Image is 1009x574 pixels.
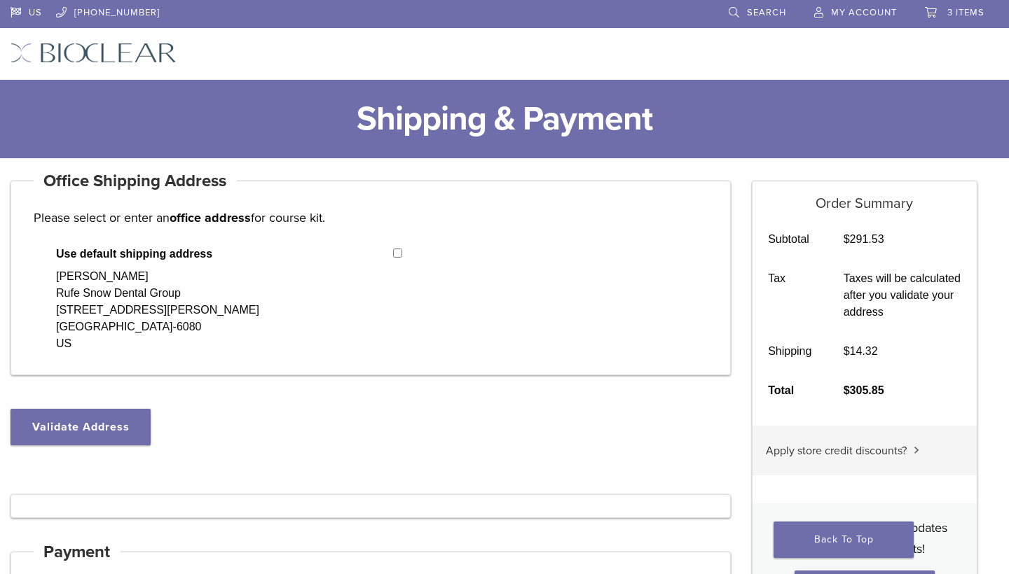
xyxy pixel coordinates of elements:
button: Validate Address [11,409,151,445]
span: 3 items [947,7,984,18]
img: caret.svg [914,447,919,454]
span: Apply store credit discounts? [766,444,907,458]
h4: Payment [34,535,121,569]
p: Please select or enter an for course kit. [34,207,708,228]
h5: Order Summary [753,181,977,212]
th: Tax [753,259,828,332]
span: $ [844,233,850,245]
th: Total [753,371,828,410]
h4: Office Shipping Address [34,164,237,198]
a: Back To Top [774,521,914,558]
strong: office address [170,210,251,225]
span: My Account [831,7,897,18]
span: Sign me up for news updates and product discounts! [787,520,947,556]
th: Subtotal [753,220,828,259]
bdi: 291.53 [844,233,884,245]
span: Use default shipping address [56,246,393,262]
img: Bioclear [11,43,177,63]
span: Search [747,7,786,18]
th: Shipping [753,332,828,371]
div: [PERSON_NAME] Rufe Snow Dental Group [STREET_ADDRESS][PERSON_NAME] [GEOGRAPHIC_DATA]-6080 US [56,268,259,352]
bdi: 305.85 [844,384,884,396]
td: Taxes will be calculated after you validate your address [828,259,977,332]
bdi: 14.32 [844,345,878,357]
span: $ [844,345,850,357]
span: $ [844,384,850,396]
